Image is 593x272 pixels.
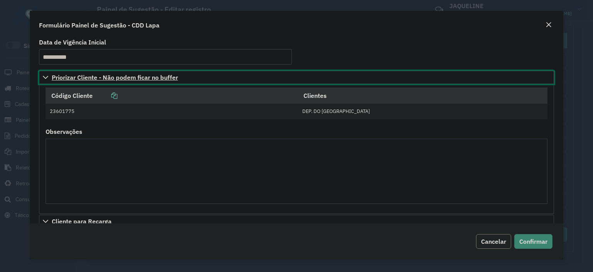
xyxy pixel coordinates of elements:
[52,74,178,80] span: Priorizar Cliente - Não podem ficar no buffer
[481,238,506,245] span: Cancelar
[298,104,547,119] td: DEP. DO [GEOGRAPHIC_DATA]
[519,238,547,245] span: Confirmar
[514,234,552,249] button: Confirmar
[46,104,298,119] td: 23601775
[543,20,554,30] button: Close
[298,87,547,104] th: Clientes
[476,234,511,249] button: Cancelar
[546,22,552,28] em: Fechar
[39,21,159,30] h4: Formulário Painel de Sugestão - CDD Lapa
[39,84,554,214] div: Priorizar Cliente - Não podem ficar no buffer
[93,92,117,99] a: Copiar
[46,127,82,136] label: Observações
[52,218,112,224] span: Cliente para Recarga
[46,87,298,104] th: Código Cliente
[39,38,106,47] label: Data de Vigência Inicial
[39,71,554,84] a: Priorizar Cliente - Não podem ficar no buffer
[39,215,554,228] a: Cliente para Recarga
